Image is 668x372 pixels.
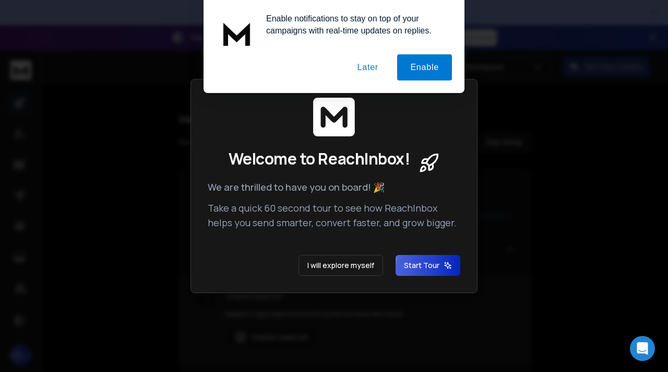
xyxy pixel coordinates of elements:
[630,336,655,361] div: Open Intercom Messenger
[299,255,383,276] button: I will explore myself
[216,13,258,54] img: notification icon
[396,255,460,276] button: Start Tour
[404,260,452,271] span: Start Tour
[258,13,452,37] div: Enable notifications to stay on top of your campaigns with real-time updates on replies.
[229,149,410,168] span: Welcome to ReachInbox!
[344,54,391,80] button: Later
[208,180,460,194] p: We are thrilled to have you on board! 🎉
[208,201,460,230] p: Take a quick 60 second tour to see how ReachInbox helps you send smarter, convert faster, and gro...
[397,54,452,80] button: Enable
